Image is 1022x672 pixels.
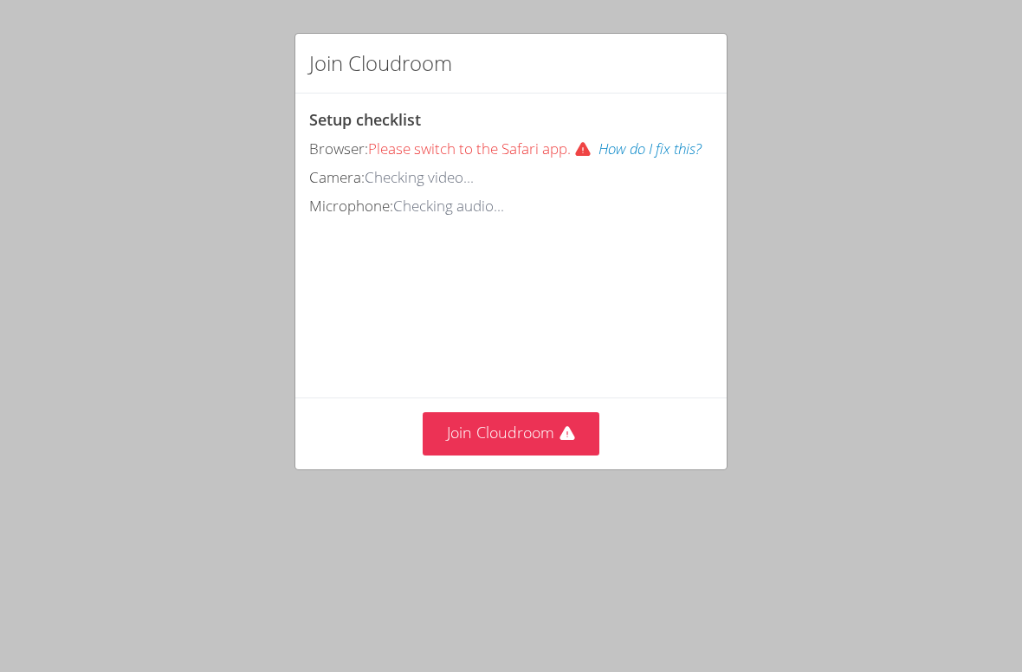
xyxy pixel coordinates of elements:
[393,196,504,216] span: Checking audio...
[368,139,598,158] span: Please switch to the Safari app.
[309,167,365,187] span: Camera:
[309,109,421,130] span: Setup checklist
[309,139,368,158] span: Browser:
[309,196,393,216] span: Microphone:
[365,167,474,187] span: Checking video...
[309,48,452,79] h2: Join Cloudroom
[598,137,702,162] button: How do I fix this?
[423,412,600,455] button: Join Cloudroom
